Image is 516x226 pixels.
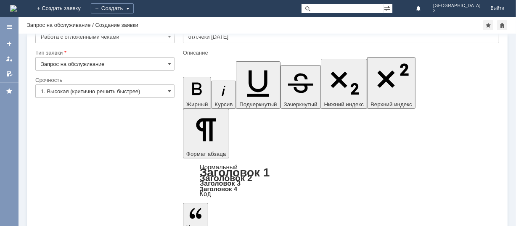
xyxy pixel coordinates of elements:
a: Перейти на домашнюю страницу [10,5,17,12]
button: Жирный [183,77,212,109]
button: Подчеркнутый [236,61,280,109]
span: Курсив [214,101,233,108]
a: Заголовок 4 [200,185,237,192]
img: logo [10,5,17,12]
a: Код [200,190,211,198]
a: Заголовок 1 [200,166,270,179]
a: Мои согласования [3,67,16,81]
div: Сделать домашней страницей [497,20,507,30]
span: [GEOGRAPHIC_DATA] [433,3,481,8]
div: Описание [183,50,497,55]
a: Мои заявки [3,52,16,66]
a: Заголовок 3 [200,179,241,187]
div: Запрос на обслуживание / Создание заявки [27,22,138,28]
span: Жирный [186,101,208,108]
div: Создать [91,3,134,13]
span: Расширенный поиск [384,4,392,12]
button: Курсив [211,81,236,109]
a: Нормальный [200,163,238,171]
a: Создать заявку [3,37,16,50]
span: Формат абзаца [186,151,226,157]
div: Срочность [35,77,173,83]
span: Нижний индекс [324,101,364,108]
div: Тип заявки [35,50,173,55]
span: Верхний индекс [370,101,412,108]
span: 3 [433,8,481,13]
a: Заголовок 2 [200,173,252,183]
button: Верхний индекс [367,57,415,109]
button: Нижний индекс [321,59,368,109]
span: Зачеркнутый [284,101,318,108]
div: Формат абзаца [183,164,499,197]
div: Добавить в избранное [483,20,493,30]
span: Подчеркнутый [239,101,277,108]
button: Формат абзаца [183,109,229,158]
button: Зачеркнутый [280,65,321,109]
div: Здравствуйте.Удалите пожалуйста отложенные чеки.Спасибо. [3,3,123,17]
